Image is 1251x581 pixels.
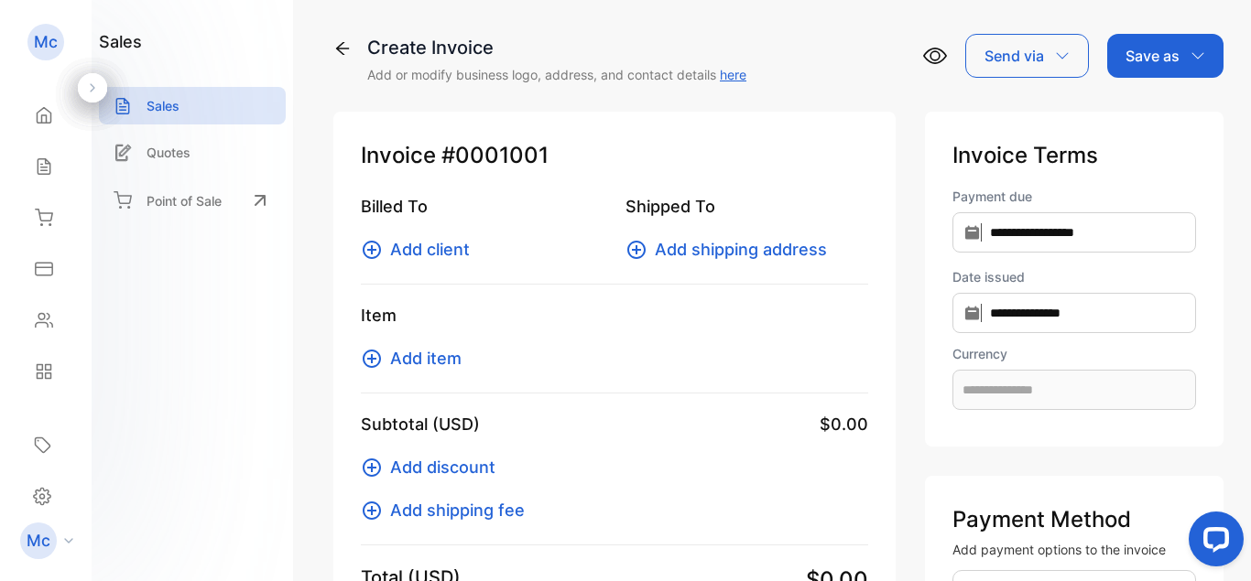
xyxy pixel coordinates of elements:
[441,139,549,172] span: #0001001
[99,134,286,171] a: Quotes
[1174,504,1251,581] iframe: LiveChat chat widget
[952,503,1196,536] p: Payment Method
[984,45,1044,67] p: Send via
[390,346,462,371] span: Add item
[147,96,179,115] p: Sales
[1126,45,1180,67] p: Save as
[655,237,827,262] span: Add shipping address
[625,194,868,219] p: Shipped To
[952,344,1196,363] label: Currency
[147,191,222,210] p: Point of Sale
[625,237,838,262] button: Add shipping address
[390,455,495,479] span: Add discount
[34,30,58,54] p: Mc
[965,34,1089,78] button: Send via
[367,34,746,61] div: Create Invoice
[361,346,473,371] button: Add item
[361,498,536,522] button: Add shipping fee
[99,180,286,221] a: Point of Sale
[361,455,506,479] button: Add discount
[99,87,286,124] a: Sales
[99,29,142,54] h1: sales
[361,412,480,436] p: Subtotal (USD)
[390,498,525,522] span: Add shipping fee
[820,412,868,436] span: $0.00
[361,303,868,328] p: Item
[367,65,746,84] p: Add or modify business logo, address, and contact details
[720,67,746,82] a: here
[361,139,868,172] p: Invoice
[147,143,190,162] p: Quotes
[952,540,1196,559] p: Add payment options to the invoice
[361,237,481,262] button: Add client
[27,529,50,553] p: Mc
[952,187,1196,206] label: Payment due
[390,237,470,262] span: Add client
[361,194,604,219] p: Billed To
[952,139,1196,172] p: Invoice Terms
[1107,34,1224,78] button: Save as
[952,267,1196,286] label: Date issued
